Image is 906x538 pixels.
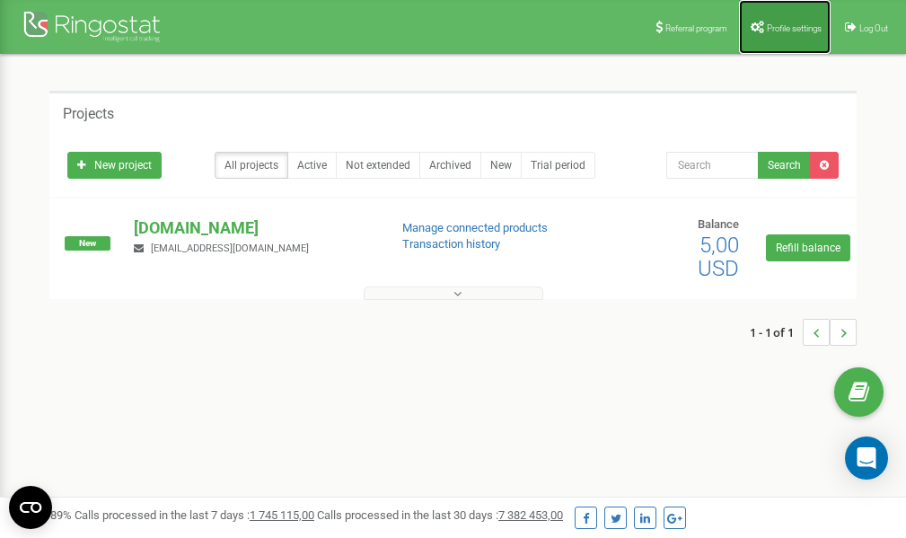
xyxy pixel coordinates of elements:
[698,233,739,281] span: 5,00 USD
[215,152,288,179] a: All projects
[766,234,850,261] a: Refill balance
[750,319,803,346] span: 1 - 1 of 1
[63,106,114,122] h5: Projects
[859,23,888,33] span: Log Out
[134,216,373,240] p: [DOMAIN_NAME]
[698,217,739,231] span: Balance
[75,508,314,522] span: Calls processed in the last 7 days :
[767,23,822,33] span: Profile settings
[419,152,481,179] a: Archived
[151,243,309,254] span: [EMAIL_ADDRESS][DOMAIN_NAME]
[845,437,888,480] div: Open Intercom Messenger
[317,508,563,522] span: Calls processed in the last 30 days :
[402,237,500,251] a: Transaction history
[665,23,727,33] span: Referral program
[336,152,420,179] a: Not extended
[9,486,52,529] button: Open CMP widget
[498,508,563,522] u: 7 382 453,00
[65,236,110,251] span: New
[758,152,811,179] button: Search
[750,301,857,364] nav: ...
[287,152,337,179] a: Active
[521,152,595,179] a: Trial period
[67,152,162,179] a: New project
[250,508,314,522] u: 1 745 115,00
[480,152,522,179] a: New
[402,221,548,234] a: Manage connected products
[666,152,759,179] input: Search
